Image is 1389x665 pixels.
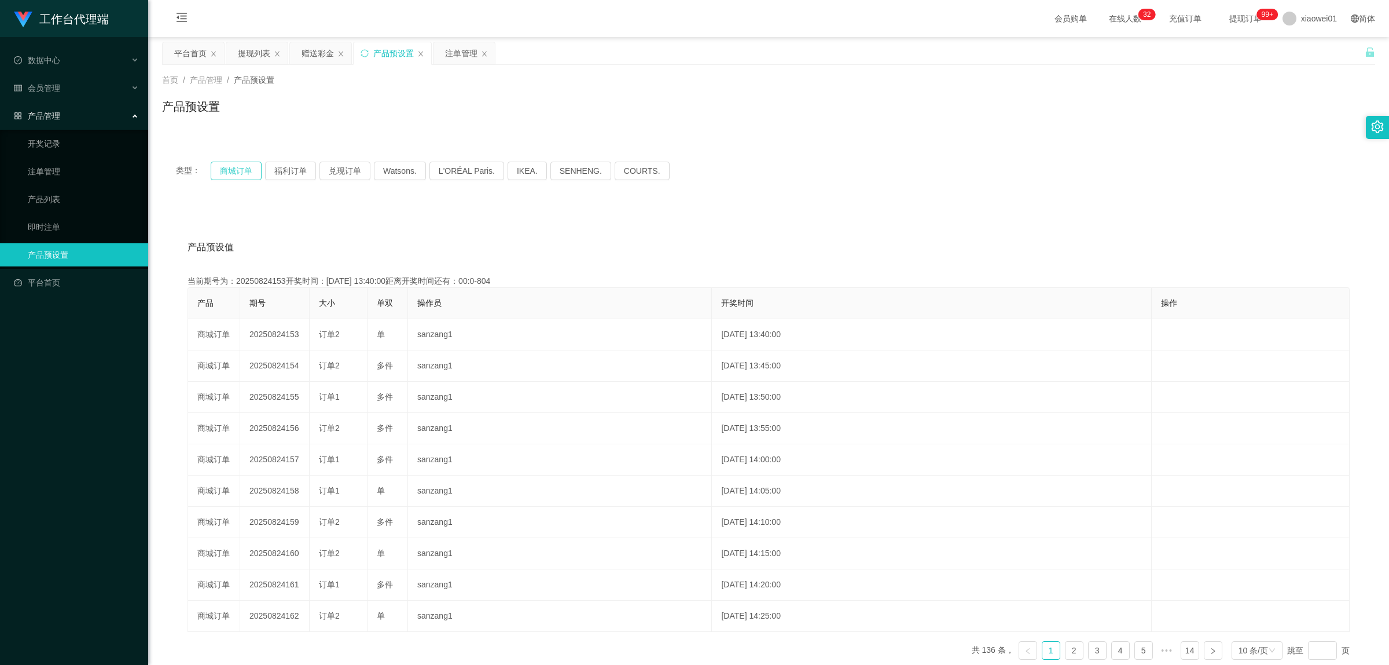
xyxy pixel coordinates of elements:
[1157,641,1176,660] li: 向后 5 页
[14,56,60,65] span: 数据中心
[28,188,139,211] a: 产品列表
[188,476,240,507] td: 商城订单
[1019,641,1037,660] li: 上一页
[1138,9,1155,20] sup: 32
[1042,642,1060,659] a: 1
[319,455,340,464] span: 订单1
[377,392,393,401] span: 多件
[210,50,217,57] i: 图标: close
[188,240,234,254] span: 产品预设值
[28,160,139,183] a: 注单管理
[234,75,274,85] span: 产品预设置
[211,162,262,180] button: 商城订单
[240,507,310,538] td: 20250824159
[508,162,547,180] button: IKEA.
[240,413,310,444] td: 20250824156
[1365,47,1375,57] i: 图标: unlock
[721,298,754,308] span: 开奖时间
[1287,641,1350,660] div: 跳至 页
[1181,641,1199,660] li: 14
[188,444,240,476] td: 商城订单
[1161,298,1177,308] span: 操作
[712,507,1152,538] td: [DATE] 14:10:00
[1065,642,1083,659] a: 2
[377,549,385,558] span: 单
[188,538,240,569] td: 商城订单
[1111,641,1130,660] li: 4
[1257,9,1278,20] sup: 953
[417,50,424,57] i: 图标: close
[14,14,109,23] a: 工作台代理端
[302,42,334,64] div: 赠送彩金
[240,476,310,507] td: 20250824158
[28,132,139,155] a: 开奖记录
[408,413,712,444] td: sanzang1
[14,12,32,28] img: logo.9652507e.png
[14,56,22,64] i: 图标: check-circle-o
[1103,14,1147,23] span: 在线人数
[14,83,60,93] span: 会员管理
[408,319,712,350] td: sanzang1
[1042,641,1060,660] li: 1
[377,611,385,620] span: 单
[39,1,109,38] h1: 工作台代理端
[377,330,385,339] span: 单
[319,611,340,620] span: 订单2
[1269,647,1276,655] i: 图标: down
[188,413,240,444] td: 商城订单
[712,601,1152,632] td: [DATE] 14:25:00
[197,298,214,308] span: 产品
[374,162,426,180] button: Watsons.
[1143,9,1147,20] p: 3
[429,162,504,180] button: L'ORÉAL Paris.
[274,50,281,57] i: 图标: close
[377,580,393,589] span: 多件
[408,538,712,569] td: sanzang1
[408,601,712,632] td: sanzang1
[712,444,1152,476] td: [DATE] 14:00:00
[408,444,712,476] td: sanzang1
[712,476,1152,507] td: [DATE] 14:05:00
[377,517,393,527] span: 多件
[1147,9,1151,20] p: 2
[373,42,414,64] div: 产品预设置
[1065,641,1083,660] li: 2
[1134,641,1153,660] li: 5
[188,507,240,538] td: 商城订单
[238,42,270,64] div: 提现列表
[712,350,1152,382] td: [DATE] 13:45:00
[28,243,139,266] a: 产品预设置
[408,507,712,538] td: sanzang1
[1163,14,1207,23] span: 充值订单
[14,84,22,92] i: 图标: table
[377,486,385,495] span: 单
[162,75,178,85] span: 首页
[190,75,222,85] span: 产品管理
[550,162,611,180] button: SENHENG.
[408,569,712,601] td: sanzang1
[319,486,340,495] span: 订单1
[1088,641,1107,660] li: 3
[1239,642,1268,659] div: 10 条/页
[319,549,340,558] span: 订单2
[319,392,340,401] span: 订单1
[176,162,211,180] span: 类型：
[377,361,393,370] span: 多件
[188,601,240,632] td: 商城订单
[377,298,393,308] span: 单双
[240,538,310,569] td: 20250824160
[1210,648,1217,655] i: 图标: right
[615,162,670,180] button: COURTS.
[319,517,340,527] span: 订单2
[361,49,369,57] i: 图标: sync
[1112,642,1129,659] a: 4
[240,319,310,350] td: 20250824153
[408,476,712,507] td: sanzang1
[188,275,1350,287] div: 当前期号为：20250824153开奖时间：[DATE] 13:40:00距离开奖时间还有：00:0-804
[712,382,1152,413] td: [DATE] 13:50:00
[183,75,185,85] span: /
[14,112,22,120] i: 图标: appstore-o
[972,641,1014,660] li: 共 136 条，
[319,361,340,370] span: 订单2
[240,569,310,601] td: 20250824161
